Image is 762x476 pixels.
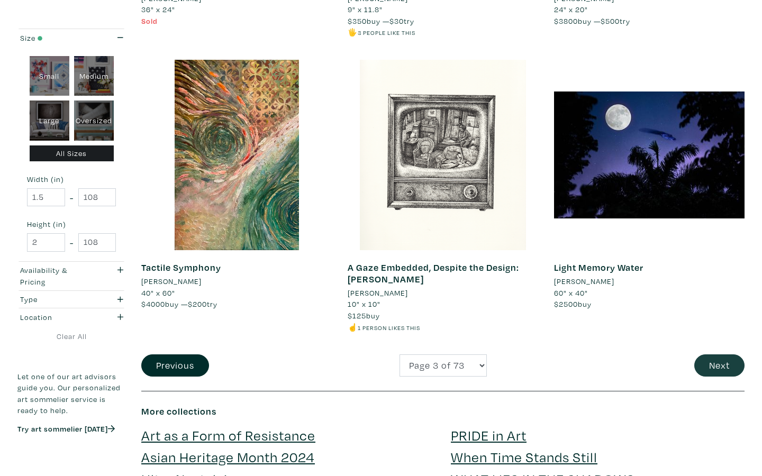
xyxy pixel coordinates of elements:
small: 1 person likes this [358,324,420,332]
a: Asian Heritage Month 2024 [141,447,315,466]
span: buy — try [141,299,217,309]
div: Medium [74,56,114,96]
a: [PERSON_NAME] [348,287,538,299]
div: Type [20,294,94,305]
li: [PERSON_NAME] [348,287,408,299]
li: ☝️ [348,322,538,333]
span: $4000 [141,299,165,309]
span: - [70,235,74,250]
button: Availability & Pricing [17,262,125,290]
div: All Sizes [30,145,114,162]
span: $350 [348,16,367,26]
a: PRIDE in Art [451,426,527,444]
span: $200 [188,299,207,309]
li: [PERSON_NAME] [141,276,202,287]
a: Clear All [17,331,125,342]
a: When Time Stands Still [451,447,597,466]
a: Tactile Symphony [141,261,221,273]
span: buy — try [554,16,630,26]
div: Size [20,32,94,44]
button: Location [17,308,125,326]
a: Try art sommelier [DATE] [17,424,115,434]
button: Type [17,291,125,308]
h6: More collections [141,406,745,417]
span: buy [554,299,592,309]
button: Size [17,29,125,47]
span: Sold [141,16,158,26]
span: buy [348,310,380,321]
div: Small [30,56,69,96]
button: Previous [141,354,209,377]
div: Large [30,100,69,141]
li: 🖐️ [348,26,538,38]
span: $3800 [554,16,578,26]
iframe: Customer reviews powered by Trustpilot [17,445,125,467]
button: Next [694,354,745,377]
a: Light Memory Water [554,261,643,273]
a: [PERSON_NAME] [141,276,332,287]
span: $125 [348,310,366,321]
span: 60" x 40" [554,288,588,298]
a: [PERSON_NAME] [554,276,745,287]
span: buy — try [348,16,414,26]
a: A Gaze Embedded, Despite the Design: [PERSON_NAME] [348,261,519,285]
small: Height (in) [27,221,116,228]
span: $30 [389,16,404,26]
li: [PERSON_NAME] [554,276,614,287]
small: 3 people like this [358,29,415,36]
div: Oversized [74,100,114,141]
p: Let one of our art advisors guide you. Our personalized art sommelier service is ready to help. [17,371,125,416]
a: Art as a Form of Resistance [141,426,315,444]
div: Availability & Pricing [20,264,94,287]
span: 9" x 11.8" [348,4,383,14]
span: 40" x 60" [141,288,175,298]
span: 10" x 10" [348,299,380,309]
span: - [70,190,74,205]
span: $2500 [554,299,578,309]
span: 24" x 20" [554,4,588,14]
span: $500 [601,16,620,26]
span: 36" x 24" [141,4,175,14]
small: Width (in) [27,176,116,183]
div: Location [20,312,94,323]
